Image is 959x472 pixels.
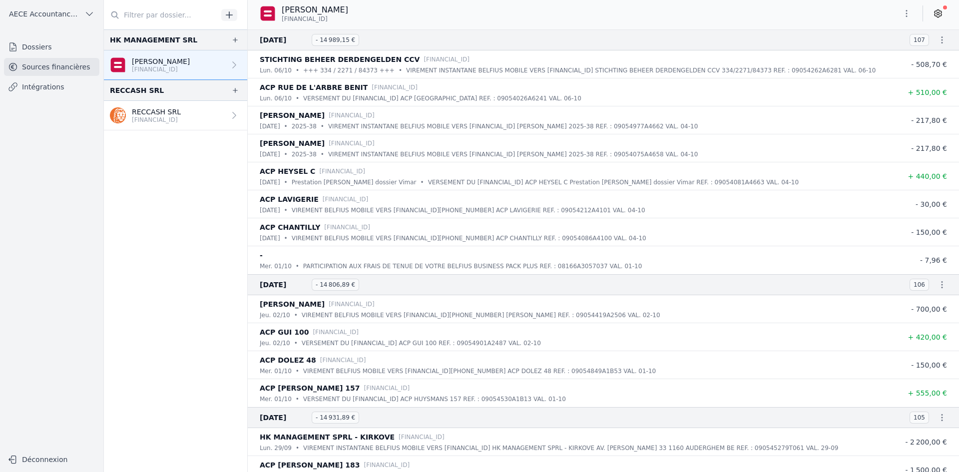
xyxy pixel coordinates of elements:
[910,34,929,46] span: 107
[282,15,328,23] span: [FINANCIAL_ID]
[303,65,395,75] p: +++ 334 / 2271 / 84373 +++
[260,193,319,205] p: ACP LAVIGERIE
[399,432,445,442] p: [FINANCIAL_ID]
[302,310,660,320] p: VIREMENT BELFIUS MOBILE VERS [FINANCIAL_ID][PHONE_NUMBER] [PERSON_NAME] REF. : 09054419A2506 VAL....
[260,93,292,103] p: lun. 06/10
[260,338,290,348] p: jeu. 02/10
[302,338,541,348] p: VERSEMENT DU [FINANCIAL_ID] ACP GUI 100 REF. : 09054901A2487 VAL. 02-10
[284,205,288,215] div: •
[260,431,395,443] p: HK MANAGEMENT SPRL - KIRKOVE
[104,50,247,80] a: [PERSON_NAME] [FINANCIAL_ID]
[424,54,470,64] p: [FINANCIAL_ID]
[294,310,298,320] div: •
[321,121,324,131] div: •
[292,205,645,215] p: VIREMENT BELFIUS MOBILE VERS [FINANCIAL_ID][PHONE_NUMBER] ACP LAVIGERIE REF. : 09054212A4101 VAL....
[312,279,359,291] span: - 14 806,89 €
[260,121,280,131] p: [DATE]
[260,233,280,243] p: [DATE]
[260,459,360,471] p: ACP [PERSON_NAME] 183
[260,326,309,338] p: ACP GUI 100
[260,366,292,376] p: mer. 01/10
[328,149,698,159] p: VIREMENT INSTANTANE BELFIUS MOBILE VERS [FINANCIAL_ID] [PERSON_NAME] 2025-38 REF. : 09054075A4658...
[260,279,308,291] span: [DATE]
[260,298,325,310] p: [PERSON_NAME]
[260,382,360,394] p: ACP [PERSON_NAME] 157
[329,110,375,120] p: [FINANCIAL_ID]
[260,5,276,21] img: belfius-1.png
[908,389,947,397] span: + 555,00 €
[4,6,99,22] button: AECE Accountancy SRL
[303,443,838,453] p: VIREMENT INSTANTANE BELFIUS MOBILE VERS [FINANCIAL_ID] HK MANAGEMENT SPRL - KIRKOVE AV. [PERSON_N...
[284,233,288,243] div: •
[260,261,292,271] p: mer. 01/10
[911,60,947,68] span: - 508,70 €
[260,221,320,233] p: ACP CHANTILLY
[908,333,947,341] span: + 420,00 €
[260,65,292,75] p: lun. 06/10
[329,299,375,309] p: [FINANCIAL_ID]
[296,261,299,271] div: •
[905,438,947,446] span: - 2 200,00 €
[132,65,190,73] p: [FINANCIAL_ID]
[296,366,299,376] div: •
[296,93,299,103] div: •
[132,116,181,124] p: [FINANCIAL_ID]
[260,394,292,404] p: mer. 01/10
[328,121,698,131] p: VIREMENT INSTANTANE BELFIUS MOBILE VERS [FINANCIAL_ID] [PERSON_NAME] 2025-38 REF. : 09054977A4662...
[4,452,99,468] button: Déconnexion
[260,137,325,149] p: [PERSON_NAME]
[284,177,288,187] div: •
[324,222,370,232] p: [FINANCIAL_ID]
[282,4,348,16] p: [PERSON_NAME]
[292,177,417,187] p: Prestation [PERSON_NAME] dossier Vimar
[313,327,359,337] p: [FINANCIAL_ID]
[323,194,369,204] p: [FINANCIAL_ID]
[294,338,298,348] div: •
[110,34,197,46] div: HK MANAGEMENT SRL
[911,305,947,313] span: - 700,00 €
[104,101,247,130] a: RECCASH SRL [FINANCIAL_ID]
[303,93,581,103] p: VERSEMENT DU [FINANCIAL_ID] ACP [GEOGRAPHIC_DATA] REF. : 09054026A6241 VAL. 06-10
[260,34,308,46] span: [DATE]
[428,177,799,187] p: VERSEMENT DU [FINANCIAL_ID] ACP HEYSEL C Prestation [PERSON_NAME] dossier Vimar REF. : 09054081A4...
[399,65,402,75] div: •
[260,412,308,424] span: [DATE]
[916,200,947,208] span: - 30,00 €
[104,6,218,24] input: Filtrer par dossier...
[908,88,947,96] span: + 510,00 €
[132,56,190,66] p: [PERSON_NAME]
[911,144,947,152] span: - 217,80 €
[260,81,368,93] p: ACP RUE DE L'ARBRE BENIT
[296,443,299,453] div: •
[421,177,424,187] div: •
[920,256,947,264] span: - 7,96 €
[9,9,80,19] span: AECE Accountancy SRL
[260,443,292,453] p: lun. 29/09
[260,53,420,65] p: STICHTING BEHEER DERDENGELDEN CCV
[364,460,410,470] p: [FINANCIAL_ID]
[312,34,359,46] span: - 14 989,15 €
[292,233,646,243] p: VIREMENT BELFIUS MOBILE VERS [FINANCIAL_ID][PHONE_NUMBER] ACP CHANTILLY REF. : 09054086A4100 VAL....
[406,65,876,75] p: VIREMENT INSTANTANE BELFIUS MOBILE VERS [FINANCIAL_ID] STICHTING BEHEER DERDENGELDEN CCV 334/2271...
[110,57,126,73] img: belfius-1.png
[260,149,280,159] p: [DATE]
[132,107,181,117] p: RECCASH SRL
[260,109,325,121] p: [PERSON_NAME]
[303,261,642,271] p: PARTICIPATION AUX FRAIS DE TENUE DE VOTRE BELFIUS BUSINESS PACK PLUS REF. : 08166A3057037 VAL. 01-10
[260,177,280,187] p: [DATE]
[320,355,366,365] p: [FINANCIAL_ID]
[319,166,365,176] p: [FINANCIAL_ID]
[312,412,359,424] span: - 14 931,89 €
[110,107,126,123] img: ing.png
[260,354,316,366] p: ACP DOLEZ 48
[284,121,288,131] div: •
[910,412,929,424] span: 105
[911,361,947,369] span: - 150,00 €
[4,78,99,96] a: Intégrations
[321,149,324,159] div: •
[260,310,290,320] p: jeu. 02/10
[296,394,299,404] div: •
[110,84,164,96] div: RECCASH SRL
[260,205,280,215] p: [DATE]
[260,249,263,261] p: -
